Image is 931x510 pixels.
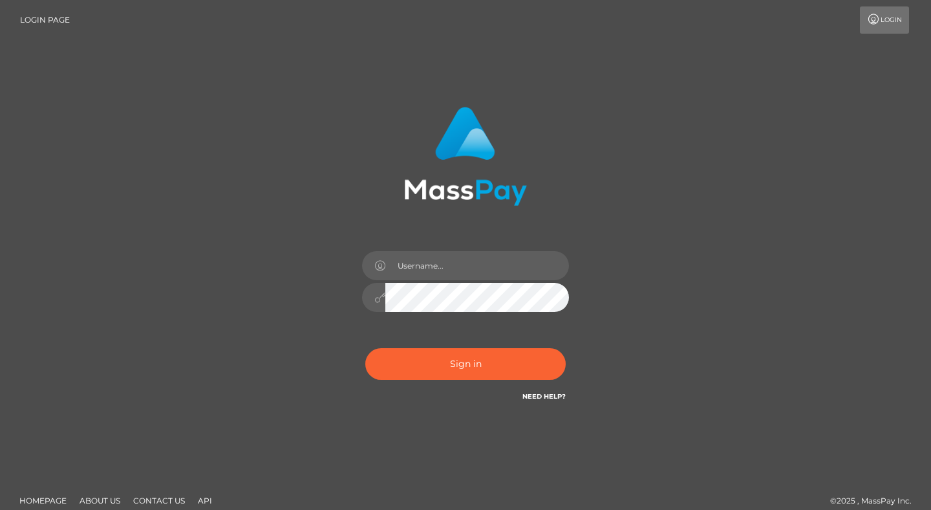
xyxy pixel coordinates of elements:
input: Username... [385,251,569,280]
img: MassPay Login [404,107,527,206]
a: Login Page [20,6,70,34]
div: © 2025 , MassPay Inc. [830,494,921,508]
a: Login [860,6,909,34]
button: Sign in [365,348,566,380]
a: Need Help? [522,392,566,401]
